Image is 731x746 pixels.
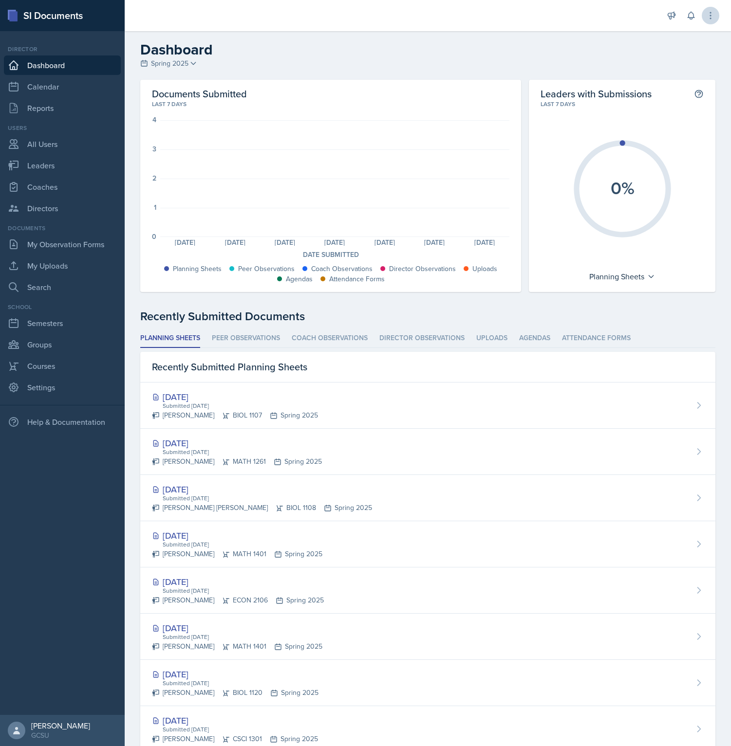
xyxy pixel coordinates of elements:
div: Submitted [DATE] [162,401,318,410]
div: GCSU [31,730,90,740]
div: Director Observations [389,264,456,274]
a: Settings [4,378,121,397]
div: Submitted [DATE] [162,679,319,688]
a: Courses [4,356,121,376]
div: 1 [154,204,156,211]
div: [PERSON_NAME] MATH 1401 Spring 2025 [152,641,322,652]
div: [PERSON_NAME] MATH 1401 Spring 2025 [152,549,322,559]
h2: Documents Submitted [152,88,509,100]
div: Uploads [472,264,497,274]
div: Submitted [DATE] [162,586,324,595]
li: Attendance Forms [562,329,631,348]
div: [PERSON_NAME] [PERSON_NAME] BIOL 1108 Spring 2025 [152,503,372,513]
li: Agendas [519,329,550,348]
li: Coach Observations [292,329,368,348]
div: Last 7 days [152,100,509,109]
li: Uploads [476,329,507,348]
div: [DATE] [152,575,324,588]
div: Submitted [DATE] [162,494,372,503]
div: [DATE] [152,529,322,542]
div: Submitted [DATE] [162,448,322,456]
div: Planning Sheets [173,264,222,274]
div: [DATE] [260,239,310,246]
a: Semesters [4,313,121,333]
div: [DATE] [160,239,210,246]
div: 4 [152,116,156,123]
a: Directors [4,199,121,218]
text: 0% [610,175,634,200]
div: Recently Submitted Documents [140,308,715,325]
div: [DATE] [152,483,372,496]
li: Peer Observations [212,329,280,348]
a: [DATE] Submitted [DATE] [PERSON_NAME]ECON 2106Spring 2025 [140,567,715,614]
div: 2 [152,175,156,182]
a: [DATE] Submitted [DATE] [PERSON_NAME] [PERSON_NAME]BIOL 1108Spring 2025 [140,475,715,521]
a: Search [4,277,121,297]
div: [DATE] [152,390,318,403]
div: Submitted [DATE] [162,540,322,549]
div: Date Submitted [152,250,509,260]
a: My Observation Forms [4,235,121,254]
div: [DATE] [152,668,319,681]
div: [DATE] [460,239,509,246]
a: Groups [4,335,121,354]
div: [PERSON_NAME] ECON 2106 Spring 2025 [152,595,324,605]
a: Leaders [4,156,121,175]
div: [PERSON_NAME] BIOL 1107 Spring 2025 [152,410,318,420]
div: [DATE] [360,239,410,246]
div: 3 [152,146,156,152]
div: Documents [4,224,121,233]
div: [PERSON_NAME] CSCI 1301 Spring 2025 [152,734,318,744]
a: [DATE] Submitted [DATE] [PERSON_NAME]MATH 1401Spring 2025 [140,614,715,660]
a: Calendar [4,77,121,96]
h2: Dashboard [140,41,715,58]
li: Director Observations [379,329,465,348]
div: Last 7 days [541,100,704,109]
div: [DATE] [410,239,459,246]
div: [DATE] [152,621,322,635]
div: [PERSON_NAME] BIOL 1120 Spring 2025 [152,688,319,698]
div: School [4,303,121,311]
span: Spring 2025 [151,58,188,69]
div: Agendas [286,274,313,284]
a: Dashboard [4,55,121,75]
div: Recently Submitted Planning Sheets [140,352,715,382]
div: Peer Observations [238,264,295,274]
li: Planning Sheets [140,329,200,348]
div: Help & Documentation [4,412,121,432]
a: My Uploads [4,256,121,275]
div: 0 [152,233,156,240]
div: [DATE] [210,239,260,246]
div: [PERSON_NAME] MATH 1261 Spring 2025 [152,456,322,467]
a: [DATE] Submitted [DATE] [PERSON_NAME]MATH 1261Spring 2025 [140,429,715,475]
a: [DATE] Submitted [DATE] [PERSON_NAME]BIOL 1107Spring 2025 [140,382,715,429]
a: Coaches [4,177,121,197]
h2: Leaders with Submissions [541,88,652,100]
a: Reports [4,98,121,118]
div: Coach Observations [311,264,373,274]
div: Submitted [DATE] [162,725,318,734]
div: Users [4,124,121,132]
a: [DATE] Submitted [DATE] [PERSON_NAME]MATH 1401Spring 2025 [140,521,715,567]
div: Submitted [DATE] [162,633,322,641]
div: [PERSON_NAME] [31,721,90,730]
div: [DATE] [152,714,318,727]
a: All Users [4,134,121,154]
div: [DATE] [310,239,359,246]
div: [DATE] [152,437,322,450]
div: Planning Sheets [584,269,660,284]
div: Attendance Forms [329,274,385,284]
a: [DATE] Submitted [DATE] [PERSON_NAME]BIOL 1120Spring 2025 [140,660,715,706]
div: Director [4,45,121,54]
